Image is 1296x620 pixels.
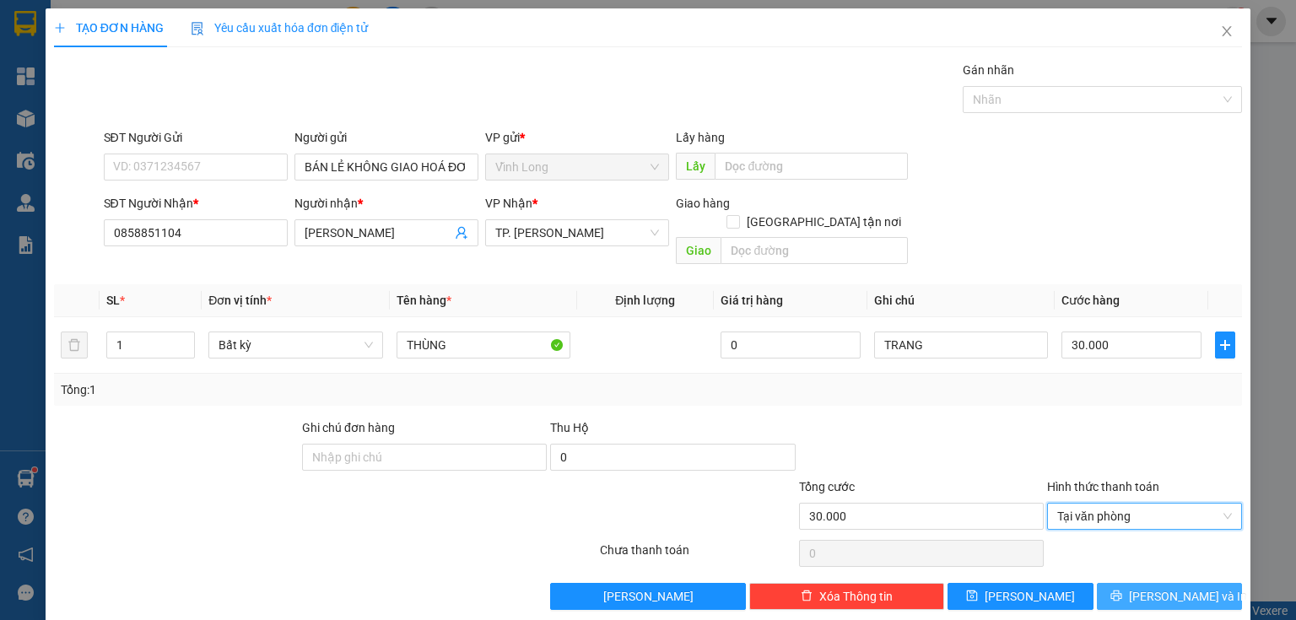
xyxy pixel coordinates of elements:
[1057,504,1232,529] span: Tại văn phòng
[54,22,66,34] span: plus
[397,332,570,359] input: VD: Bàn, Ghế
[485,197,532,210] span: VP Nhận
[721,237,908,264] input: Dọc đường
[749,583,944,610] button: deleteXóa Thông tin
[208,294,272,307] span: Đơn vị tính
[1220,24,1234,38] span: close
[799,480,855,493] span: Tổng cước
[495,154,659,180] span: Vĩnh Long
[191,21,369,35] span: Yêu cầu xuất hóa đơn điện tử
[14,55,98,136] div: BÁN LẺ KHÔNG GIAO HOÁ ĐƠN
[191,22,204,35] img: icon
[676,153,715,180] span: Lấy
[874,332,1048,359] input: Ghi Chú
[966,590,978,603] span: save
[495,220,659,245] span: TP. Hồ Chí Minh
[550,583,745,610] button: [PERSON_NAME]
[1203,8,1250,56] button: Close
[397,294,451,307] span: Tên hàng
[1097,583,1243,610] button: printer[PERSON_NAME] và In
[302,421,395,434] label: Ghi chú đơn hàng
[110,55,245,75] div: TIẾN
[14,14,98,55] div: Vĩnh Long
[721,294,783,307] span: Giá trị hàng
[801,590,813,603] span: delete
[963,63,1014,77] label: Gán nhãn
[455,226,468,240] span: user-add
[985,587,1075,606] span: [PERSON_NAME]
[603,587,694,606] span: [PERSON_NAME]
[294,194,478,213] div: Người nhận
[1110,590,1122,603] span: printer
[1129,587,1247,606] span: [PERSON_NAME] và In
[104,128,288,147] div: SĐT Người Gửi
[1215,332,1235,359] button: plus
[14,16,40,34] span: Gửi:
[1047,480,1159,493] label: Hình thức thanh toán
[485,128,669,147] div: VP gửi
[104,194,288,213] div: SĐT Người Nhận
[948,583,1093,610] button: save[PERSON_NAME]
[61,332,88,359] button: delete
[61,380,501,399] div: Tổng: 1
[676,237,721,264] span: Giao
[1061,294,1120,307] span: Cước hàng
[1216,338,1234,352] span: plus
[676,197,730,210] span: Giao hàng
[106,294,120,307] span: SL
[550,421,589,434] span: Thu Hộ
[302,444,547,471] input: Ghi chú đơn hàng
[819,587,893,606] span: Xóa Thông tin
[676,131,725,144] span: Lấy hàng
[54,21,164,35] span: TẠO ĐƠN HÀNG
[721,332,861,359] input: 0
[110,75,245,99] div: 0908455384
[294,128,478,147] div: Người gửi
[867,284,1055,317] th: Ghi chú
[598,541,796,570] div: Chưa thanh toán
[715,153,908,180] input: Dọc đường
[740,213,908,231] span: [GEOGRAPHIC_DATA] tận nơi
[219,332,372,358] span: Bất kỳ
[110,14,245,55] div: TP. [PERSON_NAME]
[110,16,150,34] span: Nhận:
[615,294,675,307] span: Định lượng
